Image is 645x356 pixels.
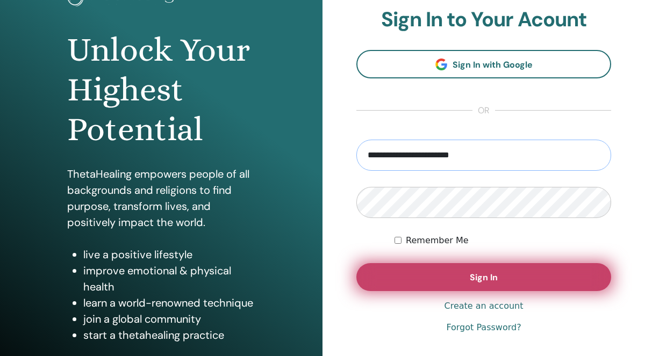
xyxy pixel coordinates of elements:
span: Sign In with Google [453,59,533,70]
label: Remember Me [406,234,469,247]
div: Keep me authenticated indefinitely or until I manually logout [395,234,611,247]
li: start a thetahealing practice [83,327,255,343]
li: improve emotional & physical health [83,263,255,295]
li: join a global community [83,311,255,327]
a: Forgot Password? [446,321,521,334]
p: ThetaHealing empowers people of all backgrounds and religions to find purpose, transform lives, a... [67,166,255,230]
a: Create an account [444,300,523,313]
a: Sign In with Google [356,50,611,78]
li: live a positive lifestyle [83,246,255,263]
span: Sign In [470,272,498,283]
button: Sign In [356,263,611,291]
h2: Sign In to Your Acount [356,8,611,32]
li: learn a world-renowned technique [83,295,255,311]
span: or [472,104,495,117]
h1: Unlock Your Highest Potential [67,30,255,150]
